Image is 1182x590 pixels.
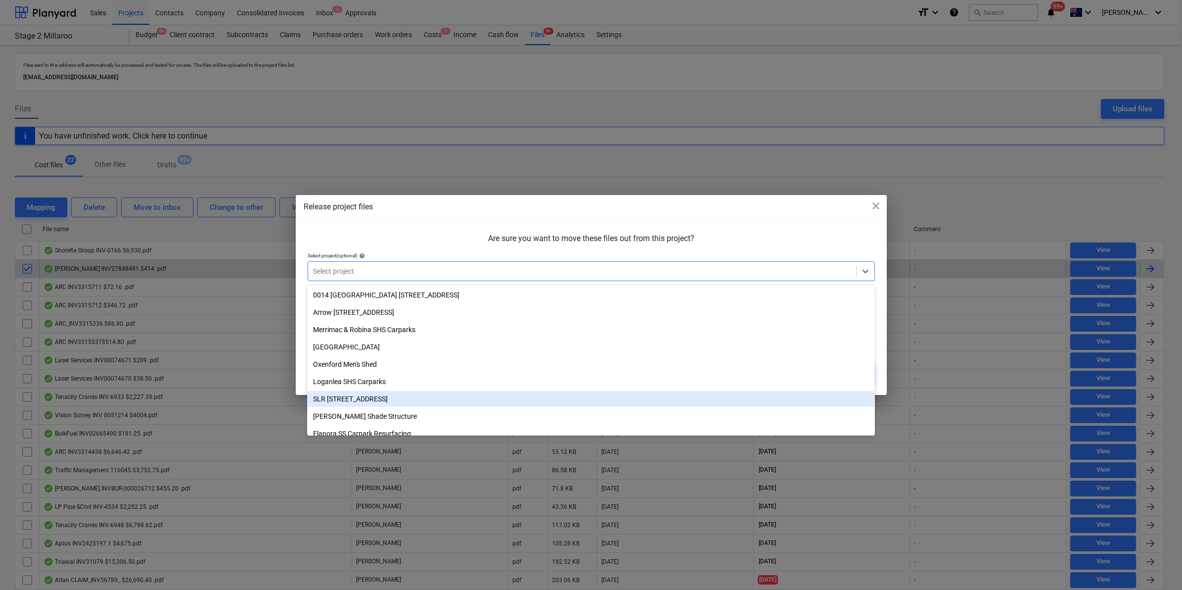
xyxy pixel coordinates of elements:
div: Ashmore SS Shade Structure [307,408,874,424]
div: SLR 2 Millaroo Drive [307,391,874,407]
div: Elanora SS Carpark Resurfacing [307,426,874,442]
span: help [357,253,365,259]
div: Oxenford Men's Shed [307,356,874,372]
p: Are sure you want to move these files out from this project? [308,233,875,245]
div: 0014 Charter Hall 131 Main Beach Rd [307,287,874,303]
span: close [870,200,882,212]
div: SLR [STREET_ADDRESS] [307,391,874,407]
div: Loganlea SHS Carparks [307,374,874,390]
div: 0014 [GEOGRAPHIC_DATA] [STREET_ADDRESS] [307,287,874,303]
div: Hillview SS Carpark [307,339,874,355]
div: Select project (optional) [308,252,875,259]
div: Merrimac & Robina SHS Carparks [307,322,874,338]
div: close [870,200,882,215]
div: [PERSON_NAME] Shade Structure [307,408,874,424]
div: Arrow [STREET_ADDRESS] [307,304,874,320]
div: Release project files [304,201,879,213]
div: Arrow 82 Noosa St [307,304,874,320]
div: [GEOGRAPHIC_DATA] [307,339,874,355]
